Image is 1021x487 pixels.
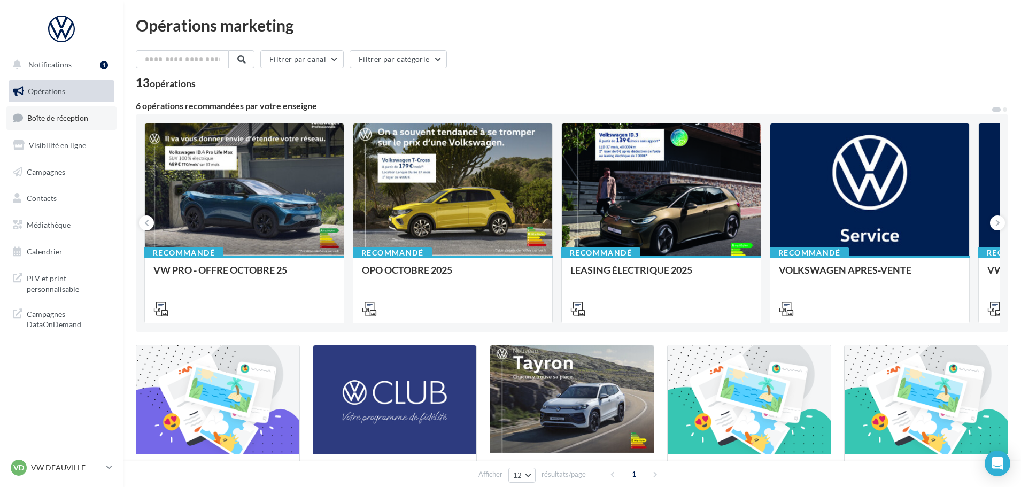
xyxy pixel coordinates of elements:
div: Opérations marketing [136,17,1008,33]
div: LEASING ÉLECTRIQUE 2025 [570,265,752,286]
span: Campagnes [27,167,65,176]
a: Boîte de réception [6,106,117,129]
p: VW DEAUVILLE [31,462,102,473]
span: 12 [513,471,522,480]
div: 6 opérations recommandées par votre enseigne [136,102,991,110]
div: Recommandé [144,247,223,259]
button: 12 [508,468,536,483]
span: VD [13,462,24,473]
div: OPO OCTOBRE 2025 [362,265,544,286]
button: Filtrer par catégorie [350,50,447,68]
a: Visibilité en ligne [6,134,117,157]
span: Afficher [478,469,502,480]
span: Contacts [27,194,57,203]
div: VW PRO - OFFRE OCTOBRE 25 [153,265,335,286]
div: Recommandé [561,247,640,259]
span: Boîte de réception [27,113,88,122]
a: PLV et print personnalisable [6,267,117,298]
a: Calendrier [6,241,117,263]
span: Médiathèque [27,220,71,229]
span: PLV et print personnalisable [27,271,110,294]
div: VOLKSWAGEN APRES-VENTE [779,265,961,286]
span: Campagnes DataOnDemand [27,307,110,330]
button: Notifications 1 [6,53,112,76]
a: Contacts [6,187,117,210]
span: résultats/page [542,469,586,480]
span: Calendrier [27,247,63,256]
div: Recommandé [770,247,849,259]
a: Médiathèque [6,214,117,236]
div: 13 [136,77,196,89]
span: 1 [625,466,643,483]
div: Open Intercom Messenger [985,451,1010,476]
button: Filtrer par canal [260,50,344,68]
div: opérations [150,79,196,88]
a: Campagnes DataOnDemand [6,303,117,334]
span: Opérations [28,87,65,96]
a: Campagnes [6,161,117,183]
span: Visibilité en ligne [29,141,86,150]
div: Recommandé [353,247,432,259]
a: Opérations [6,80,117,103]
div: 1 [100,61,108,69]
span: Notifications [28,60,72,69]
a: VD VW DEAUVILLE [9,458,114,478]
